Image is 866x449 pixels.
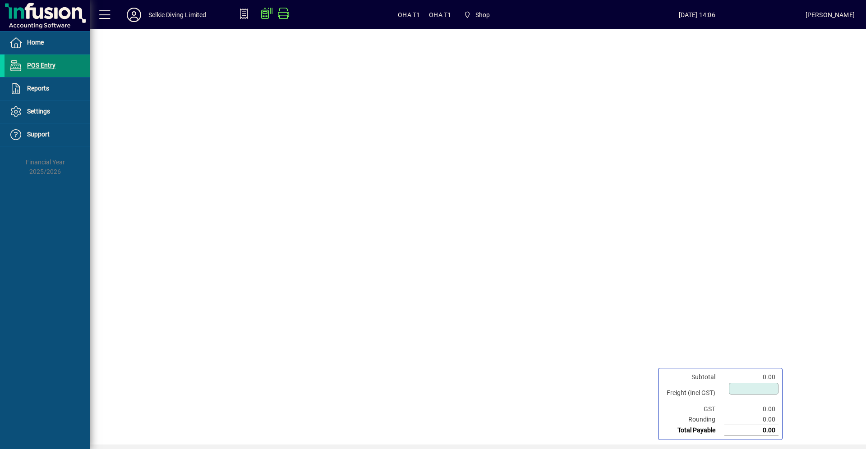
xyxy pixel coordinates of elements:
[429,8,451,22] span: OHA T1
[662,425,724,436] td: Total Payable
[27,62,55,69] span: POS Entry
[662,404,724,414] td: GST
[5,100,90,123] a: Settings
[724,372,778,382] td: 0.00
[27,85,49,92] span: Reports
[724,425,778,436] td: 0.00
[589,8,806,22] span: [DATE] 14:06
[27,131,50,138] span: Support
[662,372,724,382] td: Subtotal
[806,8,855,22] div: [PERSON_NAME]
[5,77,90,100] a: Reports
[662,382,724,404] td: Freight (Incl GST)
[120,7,148,23] button: Profile
[5,32,90,54] a: Home
[460,7,493,23] span: Shop
[724,404,778,414] td: 0.00
[398,8,420,22] span: OHA T1
[5,123,90,146] a: Support
[662,414,724,425] td: Rounding
[724,414,778,425] td: 0.00
[27,39,44,46] span: Home
[475,8,490,22] span: Shop
[27,108,50,115] span: Settings
[148,8,207,22] div: Selkie Diving Limited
